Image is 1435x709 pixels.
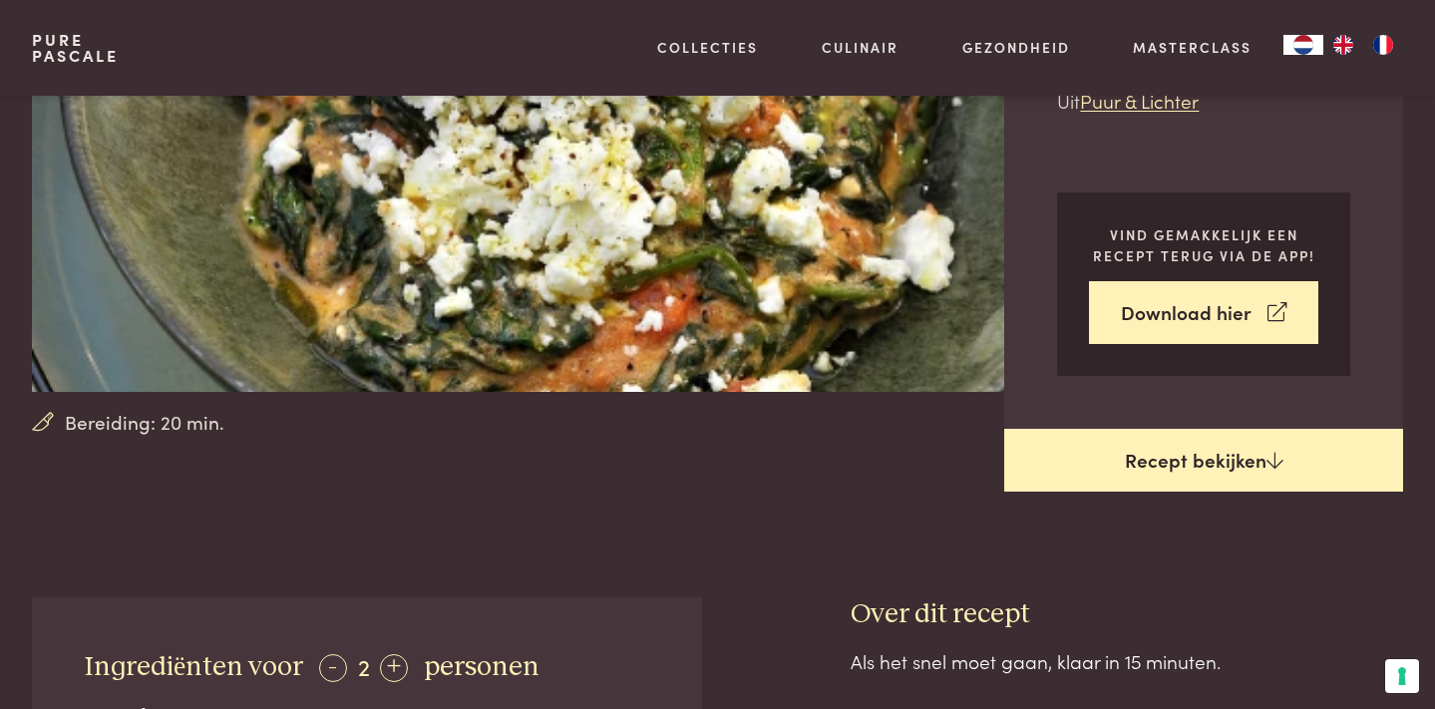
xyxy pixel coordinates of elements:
[822,37,898,58] a: Culinair
[962,37,1070,58] a: Gezondheid
[65,408,224,437] span: Bereiding: 20 min.
[32,32,119,64] a: PurePascale
[1385,659,1419,693] button: Uw voorkeuren voor toestemming voor trackingtechnologieën
[1057,87,1350,116] p: Uit
[1283,35,1403,55] aside: Language selected: Nederlands
[424,653,539,681] span: personen
[1089,224,1318,265] p: Vind gemakkelijk een recept terug via de app!
[319,654,347,682] div: -
[1323,35,1403,55] ul: Language list
[1283,35,1323,55] div: Language
[1283,35,1323,55] a: NL
[851,647,1403,676] div: Als het snel moet gaan, klaar in 15 minuten.
[358,649,370,682] span: 2
[85,653,303,681] span: Ingrediënten voor
[1133,37,1252,58] a: Masterclass
[1004,429,1403,493] a: Recept bekijken
[851,597,1403,632] h3: Over dit recept
[1089,281,1318,344] a: Download hier
[1080,87,1199,114] a: Puur & Lichter
[1363,35,1403,55] a: FR
[657,37,758,58] a: Collecties
[380,654,408,682] div: +
[1323,35,1363,55] a: EN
